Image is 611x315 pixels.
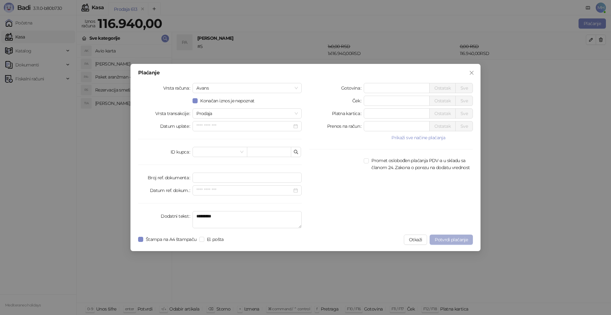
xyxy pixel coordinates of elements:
button: Sve [455,96,473,106]
label: ID kupca [171,147,193,157]
label: Datum ref. dokum. [150,185,193,195]
button: Sve [455,83,473,93]
label: Ček [352,96,364,106]
button: Close [467,68,477,78]
input: Datum ref. dokum. [196,187,292,194]
label: Vrsta transakcije [155,108,193,119]
label: Datum uplate [160,121,193,131]
textarea: Dodatni tekst [193,211,302,228]
span: Promet oslobođen plaćanja PDV-a u skladu sa članom 24. Zakona o porezu na dodatu vrednost [369,157,473,171]
button: Otkaži [404,235,427,245]
button: Ostatak [429,108,456,119]
span: Konačan iznos je nepoznat [198,97,257,104]
label: Broj ref. dokumenta [148,173,193,183]
span: Štampa na A4 štampaču [143,236,199,243]
div: Plaćanje [138,70,473,75]
span: Zatvori [467,70,477,75]
span: Potvrdi plaćanje [435,237,468,243]
span: Avans [196,83,298,93]
button: Ostatak [429,96,456,106]
label: Dodatni tekst [161,211,193,221]
button: Prikaži sve načine plaćanja [364,134,473,141]
button: Sve [455,108,473,119]
input: Datum uplate [196,123,292,130]
span: Prodaja [196,109,298,118]
button: Sve [455,121,473,131]
label: Vrsta računa [163,83,193,93]
span: close [469,70,474,75]
label: Platna kartica [332,108,364,119]
button: Ostatak [429,121,456,131]
span: El. pošta [204,236,226,243]
input: Broj ref. dokumenta [193,173,302,183]
button: Potvrdi plaćanje [430,235,473,245]
label: Prenos na račun [327,121,364,131]
label: Gotovina [341,83,364,93]
button: Ostatak [429,83,456,93]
